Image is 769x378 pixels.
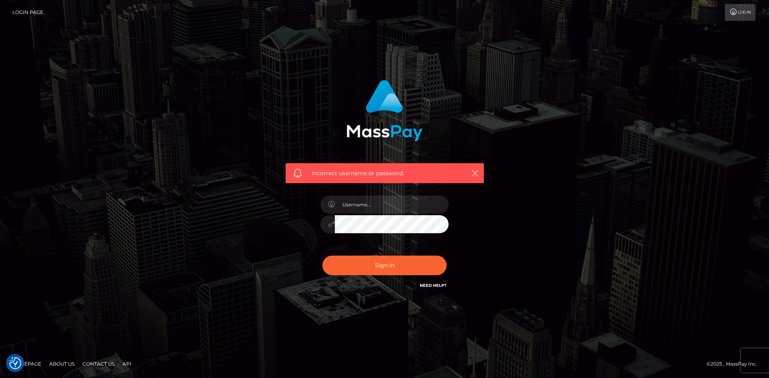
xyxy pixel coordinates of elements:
[346,80,423,141] img: MassPay Login
[707,360,763,368] div: © 2025 , MassPay Inc.
[335,196,449,214] input: Username...
[79,358,118,370] a: Contact Us
[12,4,43,21] a: Login Page
[420,283,447,288] a: Need Help?
[119,358,135,370] a: API
[9,357,21,369] img: Revisit consent button
[312,169,458,178] span: Incorrect username or password.
[9,358,44,370] a: Homepage
[322,256,447,275] button: Sign in
[725,4,755,21] a: Login
[46,358,78,370] a: About Us
[9,357,21,369] button: Consent Preferences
